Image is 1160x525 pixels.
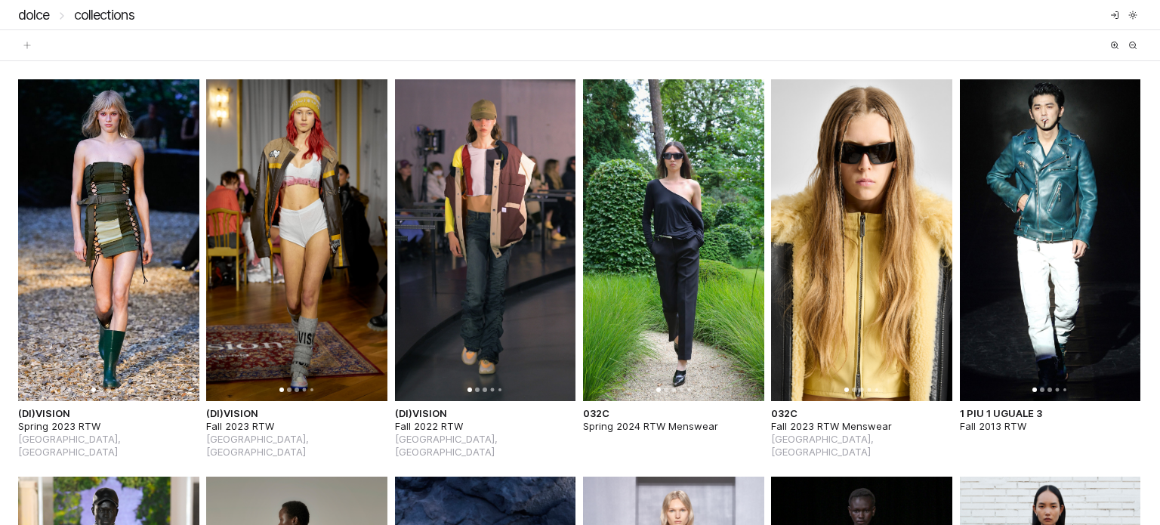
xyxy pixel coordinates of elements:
[395,407,576,420] h2: (Di)vision
[1106,36,1124,54] button: Zoom In
[18,433,199,459] p: [GEOGRAPHIC_DATA], [GEOGRAPHIC_DATA]
[395,420,576,433] h3: Fall 2022 RTW
[960,79,1141,433] a: 1 Piu 1 Uguale 3Fall 2013 RTW
[18,7,50,23] a: DOLCE
[771,79,952,459] a: 032cFall 2023 RTW Menswear[GEOGRAPHIC_DATA], [GEOGRAPHIC_DATA]
[18,420,199,433] h3: Spring 2023 RTW
[1124,6,1142,24] button: Toggle theme
[18,407,199,420] h2: (Di)vision
[18,79,199,459] a: (Di)visionSpring 2023 RTW[GEOGRAPHIC_DATA], [GEOGRAPHIC_DATA]
[1106,6,1124,24] a: Log in
[18,36,36,54] button: Add filter
[206,79,387,459] a: (Di)visionFall 2023 RTW[GEOGRAPHIC_DATA], [GEOGRAPHIC_DATA]
[583,407,764,420] h2: 032c
[960,407,1141,420] h2: 1 Piu 1 Uguale 3
[74,7,134,23] a: collections
[395,433,576,459] p: [GEOGRAPHIC_DATA], [GEOGRAPHIC_DATA]
[771,433,952,459] p: [GEOGRAPHIC_DATA], [GEOGRAPHIC_DATA]
[206,420,387,433] h3: Fall 2023 RTW
[771,407,952,420] h2: 032c
[206,407,387,420] h2: (Di)vision
[395,79,576,459] a: (Di)visionFall 2022 RTW[GEOGRAPHIC_DATA], [GEOGRAPHIC_DATA]
[771,420,952,433] h3: Fall 2023 RTW Menswear
[960,420,1141,433] h3: Fall 2013 RTW
[583,79,764,433] a: 032cSpring 2024 RTW Menswear
[206,433,387,459] p: [GEOGRAPHIC_DATA], [GEOGRAPHIC_DATA]
[1124,36,1142,54] button: Zoom Out
[583,420,764,433] h3: Spring 2024 RTW Menswear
